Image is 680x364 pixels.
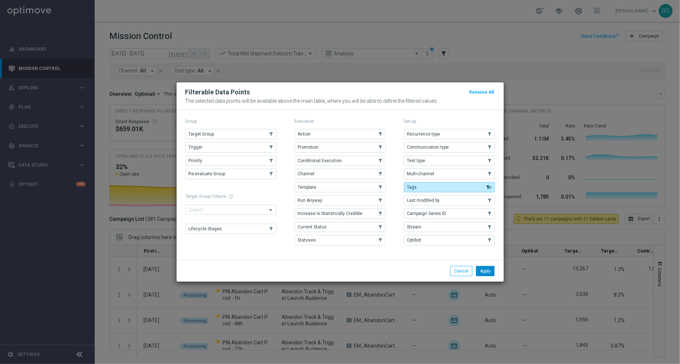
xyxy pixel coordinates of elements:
button: Statuses [295,235,386,245]
button: Lifecycle Stages [185,224,276,234]
button: Conditional Execution [295,156,386,166]
button: Communication type [404,142,495,152]
span: Optibot [407,238,421,243]
span: Communication type [407,145,449,150]
button: Priority [185,156,276,166]
button: Current Status [295,222,386,232]
span: Action [298,132,311,137]
span: Increase Is Statistically Credible [298,211,363,216]
span: Trigger [189,145,203,150]
button: Recurrence type [404,129,495,139]
span: Tags [407,185,417,190]
span: Priority [189,158,203,163]
span: Promotion [298,145,319,150]
span: Recurrence type [407,132,440,137]
button: Test type [404,156,495,166]
span: Current Status [298,224,327,230]
h1: Target Group Criteria [185,194,276,199]
span: Run Anyway [298,198,323,203]
p: Group [185,118,276,124]
button: Re-evaluate Group [185,169,276,179]
button: Template [295,182,386,192]
button: Run Anyway [295,195,386,206]
button: Target Group [185,129,276,139]
button: Promotion [295,142,386,152]
button: Cancel [450,266,472,276]
button: Remove All [469,88,495,96]
span: Last modified by [407,198,440,203]
span: Statuses [298,238,316,243]
button: Channel [295,169,386,179]
span: Template [298,185,317,190]
button: Stream [404,222,495,232]
span: Re-evaluate Group [189,171,225,176]
h2: Filterable Data Points [185,88,250,97]
p: Set-up [404,118,495,124]
p: Execution [295,118,386,124]
button: Optibot [404,235,495,245]
span: Conditional Execution [298,158,342,163]
button: Action [295,129,386,139]
button: Increase Is Statistically Credible [295,208,386,219]
span: Test type [407,158,425,163]
button: Multi-channel [404,169,495,179]
button: Campaign Series ID [404,208,495,219]
button: Tags [404,182,495,192]
button: Last modified by [404,195,495,206]
button: Trigger [185,142,276,152]
button: Apply [476,266,495,276]
span: Channel [298,171,315,176]
span: Target Group [189,132,214,137]
p: The selected data points will be available above the main table, where you will be able to define... [185,98,495,104]
span: Lifecycle Stages [189,226,222,231]
span: help_outline [229,194,234,199]
span: Stream [407,224,422,230]
span: Campaign Series ID [407,211,447,216]
span: Multi-channel [407,171,435,176]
